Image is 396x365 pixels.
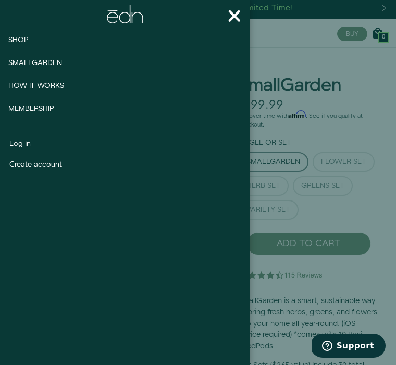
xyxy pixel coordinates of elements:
[312,334,386,360] iframe: Opens a widget where you can find more information
[8,35,29,45] span: Shop
[8,58,62,68] span: Smallgarden
[9,159,241,170] a: Create account
[8,104,54,114] span: Membership
[8,81,64,91] span: How It works
[9,139,241,149] a: Log in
